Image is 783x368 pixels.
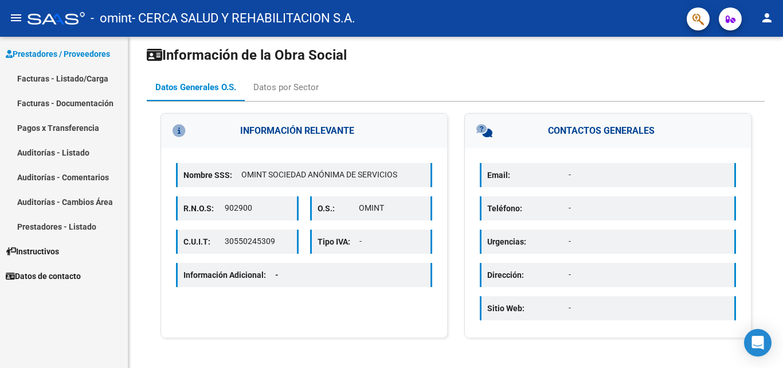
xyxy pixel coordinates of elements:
[569,269,729,281] p: -
[487,302,569,315] p: Sitio Web:
[760,11,774,25] mat-icon: person
[569,302,729,314] p: -
[359,202,425,214] p: OMINT
[183,169,241,181] p: Nombre SSS:
[569,169,729,181] p: -
[569,202,729,214] p: -
[318,202,359,215] p: O.S.:
[161,114,447,148] h3: INFORMACIÓN RELEVANTE
[6,245,59,258] span: Instructivos
[359,235,425,247] p: -
[183,202,225,215] p: R.N.O.S:
[465,114,751,148] h3: CONTACTOS GENERALES
[225,235,291,247] p: 30550245309
[6,48,110,60] span: Prestadores / Proveedores
[569,235,729,247] p: -
[487,269,569,281] p: Dirección:
[487,169,569,181] p: Email:
[253,81,319,94] div: Datos por Sector
[275,270,279,280] span: -
[183,269,288,281] p: Información Adicional:
[91,6,132,31] span: - omint
[744,329,772,357] div: Open Intercom Messenger
[318,235,359,248] p: Tipo IVA:
[241,169,425,181] p: OMINT SOCIEDAD ANÓNIMA DE SERVICIOS
[487,202,569,215] p: Teléfono:
[183,235,225,248] p: C.U.I.T:
[225,202,291,214] p: 902900
[9,11,23,25] mat-icon: menu
[147,46,765,64] h1: Información de la Obra Social
[155,81,236,94] div: Datos Generales O.S.
[6,270,81,282] span: Datos de contacto
[487,235,569,248] p: Urgencias:
[132,6,355,31] span: - CERCA SALUD Y REHABILITACION S.A.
